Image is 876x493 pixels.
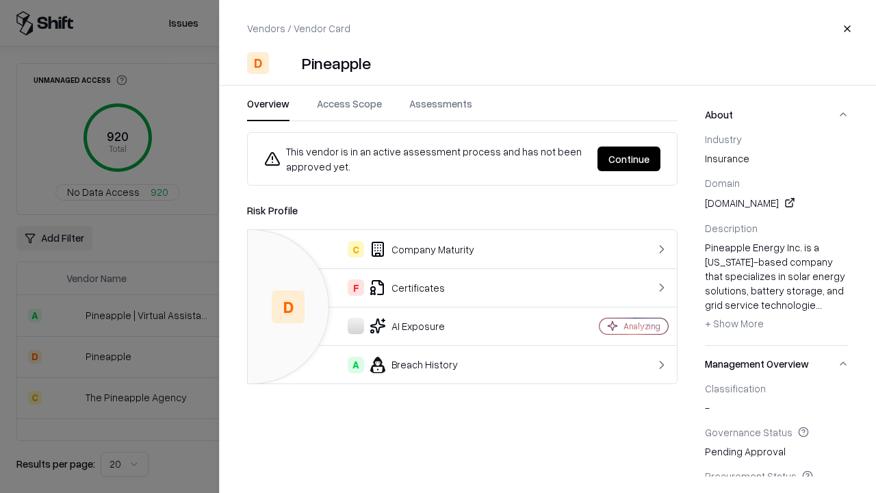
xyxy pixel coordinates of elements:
[259,279,552,296] div: Certificates
[705,240,849,335] div: Pineapple Energy Inc. is a [US_STATE]-based company that specializes in solar energy solutions, b...
[409,97,472,121] button: Assessments
[705,426,849,438] div: Governance Status
[816,299,822,311] span: ...
[597,147,660,171] button: Continue
[274,52,296,74] img: Pineapple
[705,222,849,234] div: Description
[348,357,364,373] div: A
[348,241,364,257] div: C
[302,52,371,74] div: Pineapple
[705,151,849,166] span: insurance
[348,279,364,296] div: F
[705,194,849,211] div: [DOMAIN_NAME]
[705,382,849,415] div: -
[705,97,849,133] button: About
[705,426,849,459] div: Pending Approval
[705,312,764,334] button: + Show More
[247,97,289,121] button: Overview
[705,177,849,189] div: Domain
[259,318,552,334] div: AI Exposure
[705,382,849,394] div: Classification
[317,97,382,121] button: Access Scope
[705,133,849,145] div: Industry
[259,357,552,373] div: Breach History
[259,241,552,257] div: Company Maturity
[247,21,350,36] p: Vendors / Vendor Card
[705,346,849,382] button: Management Overview
[272,290,305,323] div: D
[623,320,660,332] div: Analyzing
[705,133,849,345] div: About
[264,144,587,174] div: This vendor is in an active assessment process and has not been approved yet.
[705,317,764,329] span: + Show More
[247,52,269,74] div: D
[705,470,849,482] div: Procurement Status
[247,202,678,218] div: Risk Profile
